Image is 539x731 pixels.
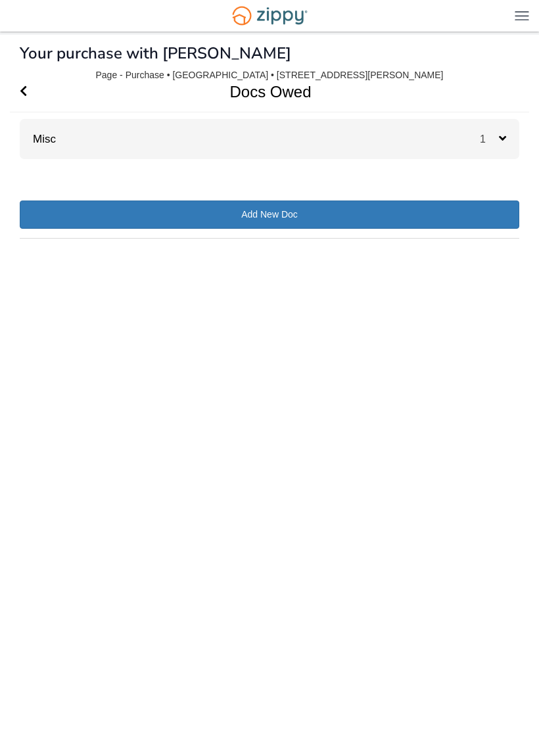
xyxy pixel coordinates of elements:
[96,70,444,81] div: Page - Purchase • [GEOGRAPHIC_DATA] • [STREET_ADDRESS][PERSON_NAME]
[20,45,291,62] h1: Your purchase with [PERSON_NAME]
[480,133,499,145] span: 1
[20,200,519,229] a: Add New Doc
[20,72,27,112] a: Go Back
[515,11,529,20] img: Mobile Dropdown Menu
[20,133,56,145] a: Misc
[10,72,514,112] h1: Docs Owed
